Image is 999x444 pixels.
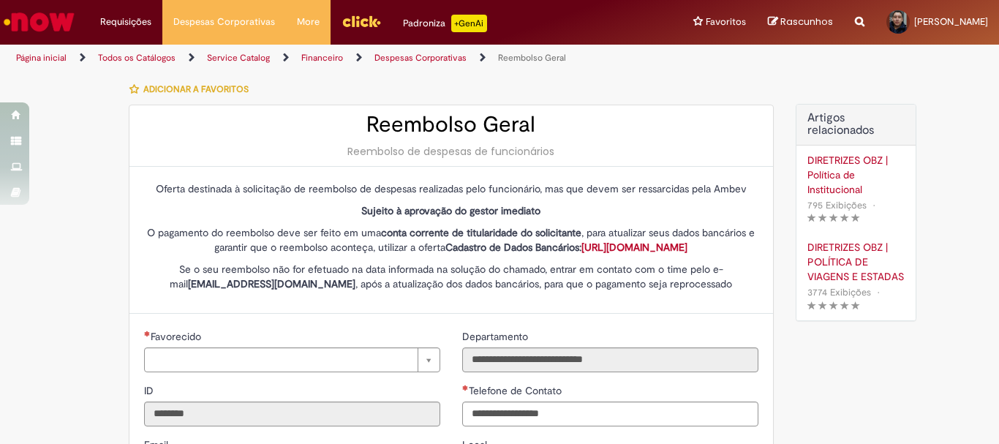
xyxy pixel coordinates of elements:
[445,241,687,254] strong: Cadastro de Dados Bancários:
[207,52,270,64] a: Service Catalog
[144,384,157,397] span: Somente leitura - ID
[301,52,343,64] a: Financeiro
[144,225,758,255] p: O pagamento do reembolso deve ser feito em uma , para atualizar seus dados bancários e garantir q...
[469,384,565,397] span: Telefone de Contato
[807,240,905,284] a: DIRETRIZES OBZ | POLÍTICA DE VIAGENS E ESTADAS
[188,277,355,290] strong: [EMAIL_ADDRESS][DOMAIN_NAME]
[143,83,249,95] span: Adicionar a Favoritos
[462,385,469,391] span: Obrigatório Preenchido
[144,331,151,336] span: Necessários
[870,195,878,215] span: •
[129,74,257,105] button: Adicionar a Favoritos
[1,7,77,37] img: ServiceNow
[11,45,655,72] ul: Trilhas de página
[16,52,67,64] a: Página inicial
[342,10,381,32] img: click_logo_yellow_360x200.png
[498,52,566,64] a: Reembolso Geral
[581,241,687,254] a: [URL][DOMAIN_NAME]
[462,330,531,343] span: Somente leitura - Departamento
[144,113,758,137] h2: Reembolso Geral
[144,383,157,398] label: Somente leitura - ID
[807,112,905,138] h3: Artigos relacionados
[361,204,540,217] strong: Sujeito à aprovação do gestor imediato
[462,329,531,344] label: Somente leitura - Departamento
[144,347,440,372] a: Limpar campo Favorecido
[144,402,440,426] input: ID
[173,15,275,29] span: Despesas Corporativas
[807,286,871,298] span: 3774 Exibições
[807,153,905,197] a: DIRETRIZES OBZ | Política de Institucional
[403,15,487,32] div: Padroniza
[381,226,581,239] strong: conta corrente de titularidade do solicitante
[151,330,204,343] span: Necessários - Favorecido
[144,181,758,196] p: Oferta destinada à solicitação de reembolso de despesas realizadas pelo funcionário, mas que deve...
[768,15,833,29] a: Rascunhos
[807,199,867,211] span: 795 Exibições
[462,402,758,426] input: Telefone de Contato
[780,15,833,29] span: Rascunhos
[914,15,988,28] span: [PERSON_NAME]
[706,15,746,29] span: Favoritos
[374,52,467,64] a: Despesas Corporativas
[144,262,758,291] p: Se o seu reembolso não for efetuado na data informada na solução do chamado, entrar em contato co...
[462,347,758,372] input: Departamento
[451,15,487,32] p: +GenAi
[874,282,883,302] span: •
[100,15,151,29] span: Requisições
[144,144,758,159] div: Reembolso de despesas de funcionários
[98,52,176,64] a: Todos os Catálogos
[297,15,320,29] span: More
